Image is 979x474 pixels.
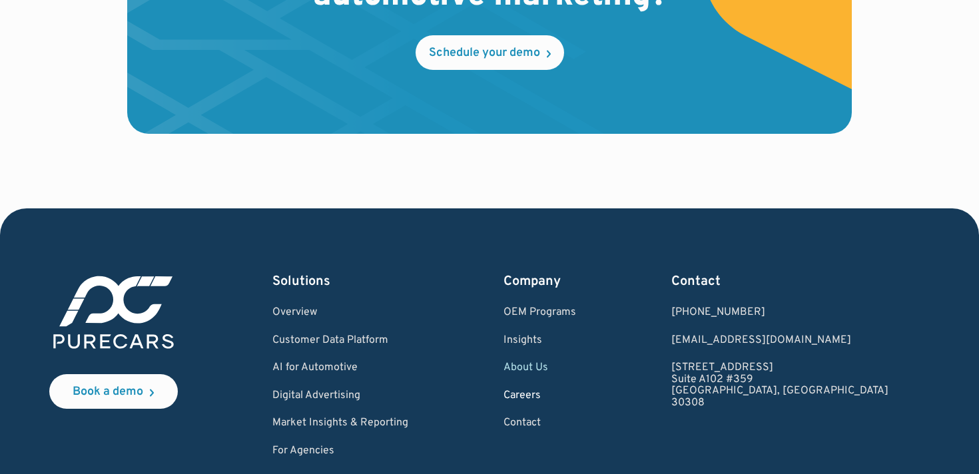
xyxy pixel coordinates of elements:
[671,272,888,291] div: Contact
[272,272,408,291] div: Solutions
[503,390,576,402] a: Careers
[49,374,178,409] a: Book a demo
[73,386,143,398] div: Book a demo
[272,335,408,347] a: Customer Data Platform
[272,390,408,402] a: Digital Advertising
[272,417,408,429] a: Market Insights & Reporting
[416,35,564,70] a: Schedule your demo
[503,362,576,374] a: About Us
[503,335,576,347] a: Insights
[503,272,576,291] div: Company
[503,307,576,319] a: OEM Programs
[272,307,408,319] a: Overview
[272,362,408,374] a: AI for Automotive
[671,335,888,347] a: Email us
[272,445,408,457] a: For Agencies
[671,307,888,319] div: [PHONE_NUMBER]
[671,362,888,409] a: [STREET_ADDRESS]Suite A102 #359[GEOGRAPHIC_DATA], [GEOGRAPHIC_DATA]30308
[503,417,576,429] a: Contact
[429,47,540,59] div: Schedule your demo
[49,272,178,353] img: purecars logo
